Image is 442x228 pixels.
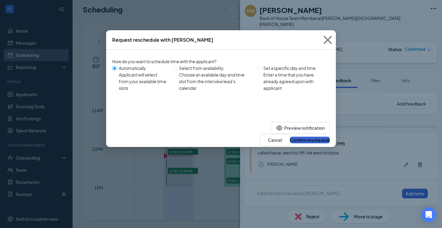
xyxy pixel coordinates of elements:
[263,65,325,71] div: Set a specific day and time
[421,207,436,222] div: Open Intercom Messenger
[320,32,336,48] svg: Cross
[179,71,252,91] div: Choose an available day and time slot from the interview lead’s calendar
[276,124,283,132] svg: Eye
[179,65,252,71] div: Select from availability
[112,37,213,43] div: Request reschedule with [PERSON_NAME]
[320,30,336,50] button: Close
[119,65,167,71] div: Automatically
[112,58,330,65] div: How do you want to schedule time with the applicant?
[260,134,290,146] button: Cancel
[290,137,330,143] button: Confirm reschedule
[119,71,167,91] div: Applicant will select from your available time slots
[271,122,330,134] button: EyePreview notification
[263,71,325,91] div: Enter a time that you have already agreed upon with applicant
